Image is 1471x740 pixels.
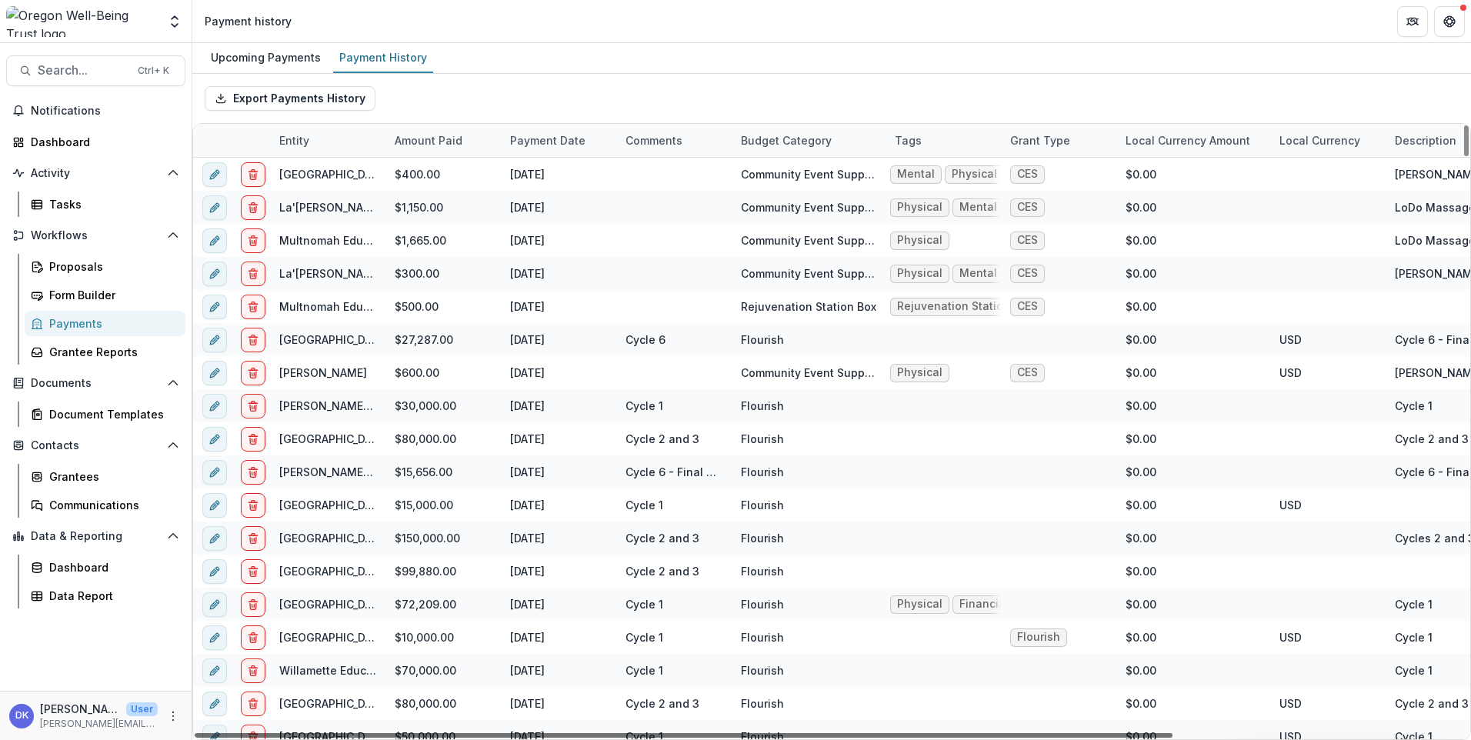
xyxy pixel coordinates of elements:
[333,43,433,73] a: Payment History
[741,298,876,315] div: Rejuvenation Station Box
[1116,290,1270,323] div: $0.00
[31,439,161,452] span: Contacts
[25,339,185,365] a: Grantee Reports
[1017,234,1038,247] span: CES
[49,344,173,360] div: Grantee Reports
[625,464,722,480] div: Cycle 6 - Final Payment
[897,201,942,214] div: Physical
[279,234,481,247] a: Multnomah Education Service District
[1116,621,1270,654] div: $0.00
[741,199,876,215] div: Community Event Support
[501,132,595,148] div: Payment Date
[1116,422,1270,455] div: $0.00
[732,124,886,157] div: Budget Category
[279,366,367,379] a: [PERSON_NAME]
[25,464,185,489] a: Grantees
[1116,654,1270,687] div: $0.00
[25,492,185,518] a: Communications
[897,300,1032,313] div: Rejuvenation Station Box
[385,621,501,654] div: $10,000.00
[1270,124,1386,157] div: Local Currency
[202,658,227,683] button: edit
[279,168,389,181] a: [GEOGRAPHIC_DATA]
[741,398,784,414] div: Flourish
[625,497,663,513] div: Cycle 1
[959,267,997,280] div: Mental
[241,526,265,551] button: delete
[952,168,997,181] div: Physical
[741,332,784,348] div: Flourish
[1397,6,1428,37] button: Partners
[241,394,265,418] button: delete
[25,583,185,608] a: Data Report
[385,124,501,157] div: Amount Paid
[1116,257,1270,290] div: $0.00
[741,629,784,645] div: Flourish
[1395,662,1433,678] div: Cycle 1
[1116,488,1270,522] div: $0.00
[385,455,501,488] div: $15,656.00
[1116,191,1270,224] div: $0.00
[1395,398,1433,414] div: Cycle 1
[126,702,158,716] p: User
[270,132,319,148] div: Entity
[385,158,501,191] div: $400.00
[6,98,185,123] button: Notifications
[241,228,265,253] button: delete
[886,132,931,148] div: Tags
[241,162,265,187] button: delete
[15,711,28,721] div: Danielle King
[40,717,158,731] p: [PERSON_NAME][EMAIL_ADDRESS][DOMAIN_NAME]
[501,191,616,224] div: [DATE]
[241,692,265,716] button: delete
[385,555,501,588] div: $99,880.00
[202,394,227,418] button: edit
[625,695,699,712] div: Cycle 2 and 3
[385,257,501,290] div: $300.00
[202,427,227,452] button: edit
[1386,132,1466,148] div: Description
[31,105,179,118] span: Notifications
[1395,596,1433,612] div: Cycle 1
[385,191,501,224] div: $1,150.00
[49,468,173,485] div: Grantees
[279,267,383,280] a: La'[PERSON_NAME]
[164,707,182,725] button: More
[241,361,265,385] button: delete
[6,55,185,86] button: Search...
[1116,158,1270,191] div: $0.00
[25,282,185,308] a: Form Builder
[616,124,732,157] div: Comments
[1116,687,1270,720] div: $0.00
[241,559,265,584] button: delete
[49,258,173,275] div: Proposals
[1270,687,1386,720] div: USD
[741,563,784,579] div: Flourish
[1116,124,1270,157] div: Local Currency Amount
[501,588,616,621] div: [DATE]
[49,287,173,303] div: Form Builder
[279,598,389,611] a: [GEOGRAPHIC_DATA]
[31,530,161,543] span: Data & Reporting
[202,262,227,286] button: edit
[741,695,784,712] div: Flourish
[202,228,227,253] button: edit
[198,10,298,32] nav: breadcrumb
[241,328,265,352] button: delete
[1116,522,1270,555] div: $0.00
[279,465,476,478] a: [PERSON_NAME][GEOGRAPHIC_DATA]
[241,592,265,617] button: delete
[501,158,616,191] div: [DATE]
[625,662,663,678] div: Cycle 1
[1017,631,1060,644] span: Flourish
[1434,6,1465,37] button: Get Help
[49,196,173,212] div: Tasks
[241,262,265,286] button: delete
[1001,124,1116,157] div: Grant Type
[202,625,227,650] button: edit
[279,333,389,346] a: [GEOGRAPHIC_DATA]
[501,323,616,356] div: [DATE]
[741,662,784,678] div: Flourish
